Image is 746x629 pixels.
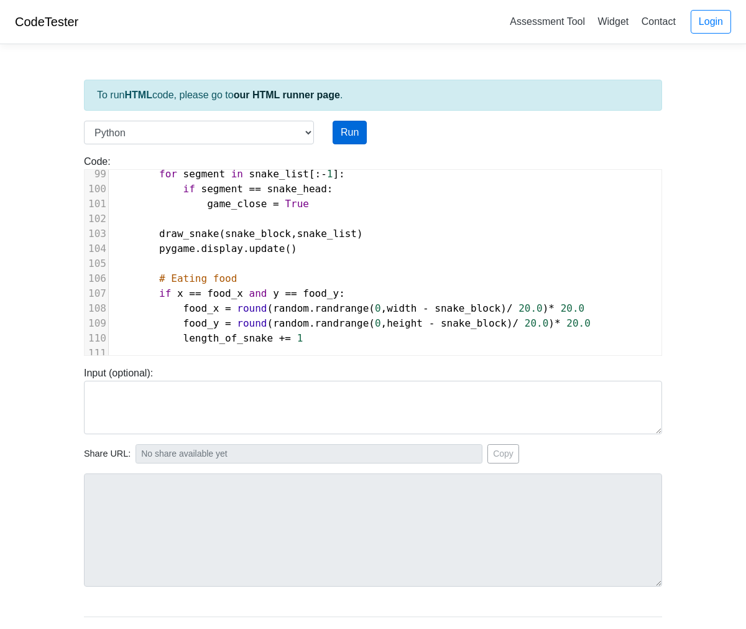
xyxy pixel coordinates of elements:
span: for [159,168,177,180]
span: 1 [327,168,333,180]
div: Code: [75,154,671,356]
span: [: ]: [111,168,345,180]
span: 0 [375,317,381,329]
span: == [285,287,297,299]
span: display [201,243,243,254]
span: # Eating food [159,273,237,284]
span: ( , ) [111,228,363,240]
span: height [387,317,423,329]
span: ( . ( , ) ) [111,317,591,329]
a: Widget [592,11,633,32]
span: - [321,168,327,180]
div: 107 [85,286,108,301]
button: Run [333,121,367,144]
span: snake_list [249,168,309,180]
span: game_close [207,198,267,210]
span: True [285,198,309,210]
span: food_y [303,287,339,299]
span: = [273,198,279,210]
span: draw_snake [159,228,219,240]
span: 20.0 [561,302,585,314]
div: Input (optional): [75,366,671,434]
span: / [507,302,513,314]
button: Copy [487,444,519,464]
span: if [159,287,171,299]
span: random [273,302,309,314]
a: Login [691,10,731,34]
span: in [231,168,243,180]
span: randrange [315,317,369,329]
span: x [177,287,183,299]
span: pygame [159,243,195,254]
span: 20.0 [525,317,549,329]
span: food_x [183,302,219,314]
span: snake_block [435,302,500,314]
div: 102 [85,212,108,226]
strong: HTML [124,90,152,100]
span: / [513,317,519,329]
span: 1 [297,332,303,344]
a: our HTML runner page [234,90,340,100]
div: 111 [85,346,108,361]
span: 20.0 [566,317,591,329]
span: round [237,302,267,314]
span: : [111,183,333,195]
span: - [423,302,429,314]
span: = [225,302,231,314]
span: segment [201,183,243,195]
span: = [225,317,231,329]
span: ( . ( , ) ) [111,302,584,314]
span: snake_list [297,228,357,240]
span: round [237,317,267,329]
div: 104 [85,241,108,256]
span: 20.0 [518,302,543,314]
span: randrange [315,302,369,314]
span: snake_head [267,183,326,195]
div: 105 [85,256,108,271]
span: - [429,317,435,329]
span: food_x [207,287,243,299]
div: To run code, please go to . [84,80,662,111]
span: and [249,287,267,299]
a: Assessment Tool [505,11,590,32]
span: snake_block [225,228,291,240]
a: CodeTester [15,15,78,29]
span: == [249,183,261,195]
span: : [111,287,345,299]
span: segment [183,168,225,180]
span: snake_block [441,317,507,329]
div: 100 [85,182,108,197]
a: Contact [637,11,681,32]
span: y [273,287,279,299]
span: width [387,302,417,314]
span: update [249,243,285,254]
div: 103 [85,226,108,241]
span: . . () [111,243,297,254]
input: No share available yet [136,444,482,464]
div: 110 [85,331,108,346]
div: 109 [85,316,108,331]
span: if [183,183,195,195]
span: += [279,332,291,344]
span: == [189,287,201,299]
div: 106 [85,271,108,286]
span: Share URL: [84,447,131,461]
span: length_of_snake [183,332,274,344]
span: 0 [375,302,381,314]
span: food_y [183,317,219,329]
div: 101 [85,197,108,212]
div: 108 [85,301,108,316]
span: random [273,317,309,329]
div: 99 [85,167,108,182]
